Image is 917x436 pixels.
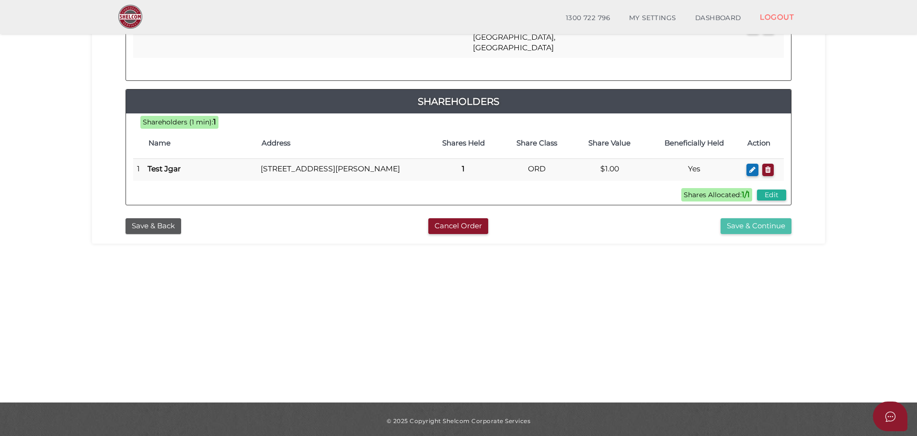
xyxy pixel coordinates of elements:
[262,139,422,147] h4: Address
[505,139,568,147] h4: Share Class
[619,9,686,28] a: MY SETTINGS
[99,417,818,425] div: © 2025 Copyright Shelcom Corporate Services
[143,118,213,126] span: Shareholders (1 min):
[556,9,619,28] a: 1300 722 796
[742,190,750,199] b: 1/1
[469,16,609,58] td: [GEOGRAPHIC_DATA], [GEOGRAPHIC_DATA], [GEOGRAPHIC_DATA]
[750,7,803,27] a: LOGOUT
[681,188,752,201] span: Shares Allocated:
[573,158,646,181] td: $1.00
[133,16,144,58] td: 1
[428,218,488,234] button: Cancel Order
[462,164,465,173] b: 1
[500,158,573,181] td: ORD
[747,139,779,147] h4: Action
[431,139,495,147] h4: Shares Held
[757,190,786,201] button: Edit
[213,117,216,126] b: 1
[873,402,907,431] button: Open asap
[133,158,144,181] td: 1
[686,9,751,28] a: DASHBOARD
[721,218,791,234] button: Save & Continue
[126,218,181,234] button: Save & Back
[252,16,417,58] td: [STREET_ADDRESS][PERSON_NAME]
[417,16,469,58] td: [DATE]
[149,139,252,147] h4: Name
[148,164,181,173] b: Test Jgar
[257,158,426,181] td: [STREET_ADDRESS][PERSON_NAME]
[578,139,641,147] h4: Share Value
[646,158,743,181] td: Yes
[651,139,738,147] h4: Beneficially Held
[126,94,791,109] a: Shareholders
